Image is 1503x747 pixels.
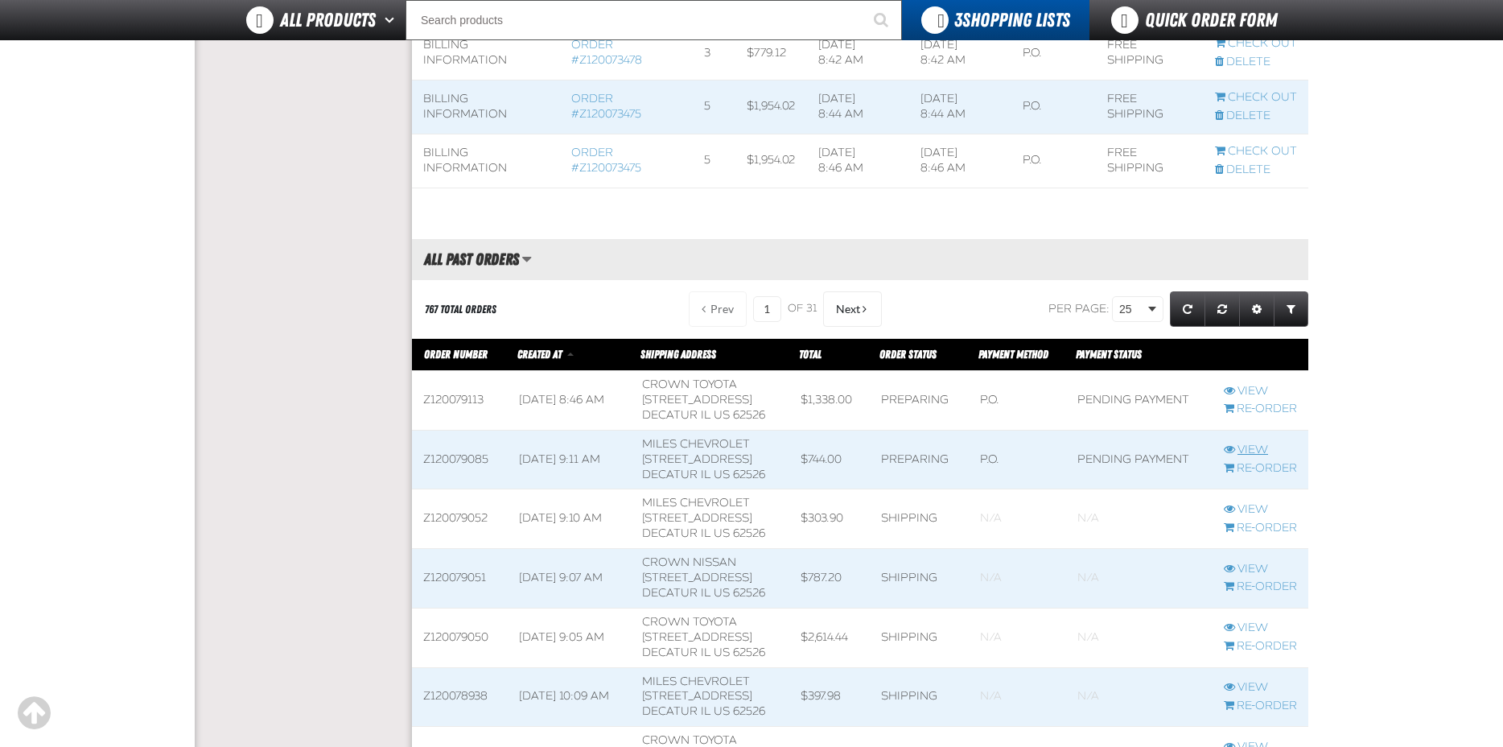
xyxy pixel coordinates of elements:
[969,371,1066,431] td: P.O.
[1274,291,1308,327] a: Expand or Collapse Grid Filters
[733,646,765,659] bdo: 62526
[642,496,750,510] span: Miles Chevrolet
[693,80,735,134] td: 5
[735,27,807,80] td: $779.12
[714,468,730,481] span: US
[954,9,962,31] strong: 3
[1224,562,1297,577] a: View Z120079051 order
[424,348,488,361] a: Order Number
[1011,27,1096,80] td: P.O.
[693,27,735,80] td: 3
[733,526,765,540] bdo: 62526
[836,303,860,316] span: Next Page
[508,489,631,549] td: [DATE] 9:10 AM
[954,9,1070,31] span: Shopping Lists
[642,393,752,407] span: [STREET_ADDRESS]
[789,667,870,727] td: $397.98
[16,695,51,731] div: Scroll to the top
[642,526,698,540] span: DECATUR
[879,348,937,361] a: Order Status
[1119,301,1145,318] span: 25
[870,489,968,549] td: Shipping
[714,586,730,600] span: US
[508,549,631,609] td: [DATE] 9:07 AM
[909,134,1011,188] td: [DATE] 8:46 AM
[1066,608,1213,667] td: Blank
[508,430,631,489] td: [DATE] 9:11 AM
[423,38,549,68] div: Billing Information
[1066,489,1213,549] td: Blank
[714,526,730,540] span: US
[640,348,716,361] span: Shipping Address
[1011,134,1096,188] td: P.O.
[969,608,1066,667] td: Blank
[1224,443,1297,458] a: View Z120079085 order
[1204,291,1240,327] a: Reset grid action
[642,437,750,451] span: Miles Chevrolet
[1224,699,1297,714] a: Re-Order Z120078938 order
[693,134,735,188] td: 5
[789,549,870,609] td: $787.20
[642,630,752,644] span: [STREET_ADDRESS]
[1215,90,1297,105] a: Continue checkout started from Z120073475
[642,615,737,629] span: Crown Toyota
[1066,430,1213,489] td: Pending payment
[870,549,968,609] td: Shipping
[1215,163,1297,178] a: Delete checkout started from Z120073475
[1066,667,1213,727] td: Blank
[1066,549,1213,609] td: Blank
[701,526,710,540] span: IL
[571,38,642,67] a: Order #Z120073478
[733,468,765,481] bdo: 62526
[425,302,496,317] div: 767 Total Orders
[789,371,870,431] td: $1,338.00
[412,489,508,549] td: Z120079052
[642,452,752,466] span: [STREET_ADDRESS]
[870,608,968,667] td: Shipping
[642,511,752,525] span: [STREET_ADDRESS]
[789,608,870,667] td: $2,614.44
[508,667,631,727] td: [DATE] 10:09 AM
[642,555,736,569] span: Crown Nissan
[517,348,564,361] a: Created At
[642,408,698,422] span: DECATUR
[1224,521,1297,536] a: Re-Order Z120079052 order
[909,27,1011,80] td: [DATE] 8:42 AM
[714,408,730,422] span: US
[807,134,909,188] td: [DATE] 8:46 AM
[412,549,508,609] td: Z120079051
[701,646,710,659] span: IL
[870,667,968,727] td: Shipping
[788,302,817,316] span: of 31
[1224,502,1297,518] a: View Z120079052 order
[799,348,822,361] a: Total
[423,146,549,176] div: Billing Information
[1224,621,1297,636] a: View Z120079050 order
[521,246,532,273] button: Manage grid views. Current view is All Past Orders
[508,371,631,431] td: [DATE] 8:46 AM
[714,704,730,718] span: US
[1066,371,1213,431] td: Pending payment
[789,489,870,549] td: $303.90
[642,675,750,688] span: Miles Chevrolet
[1096,80,1204,134] td: Free Shipping
[1011,80,1096,134] td: P.O.
[1096,27,1204,80] td: Free Shipping
[735,80,807,134] td: $1,954.02
[823,291,882,327] button: Next Page
[1076,348,1142,361] span: Payment Status
[909,80,1011,134] td: [DATE] 8:44 AM
[978,348,1048,361] span: Payment Method
[969,430,1066,489] td: P.O.
[1224,384,1297,399] a: View Z120079113 order
[571,146,641,175] a: Order #Z120073475
[753,296,781,322] input: Current page number
[1215,55,1297,70] a: Delete checkout started from Z120073478
[1215,109,1297,124] a: Delete checkout started from Z120073475
[807,80,909,134] td: [DATE] 8:44 AM
[870,430,968,489] td: Preparing
[1239,291,1274,327] a: Expand or Collapse Grid Settings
